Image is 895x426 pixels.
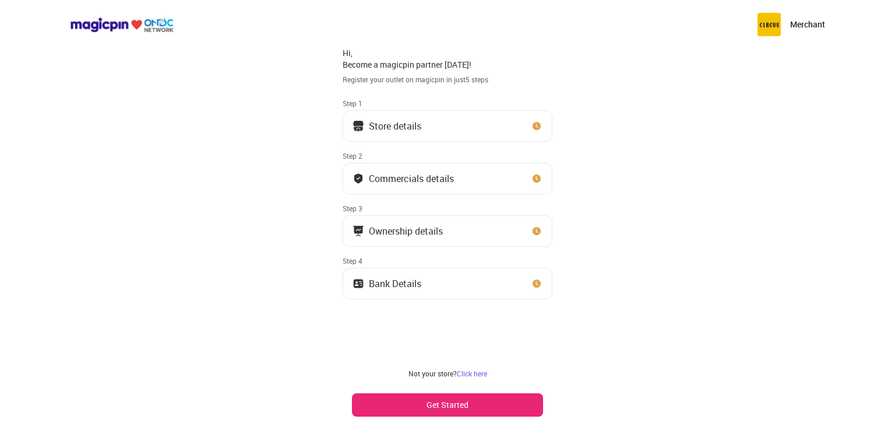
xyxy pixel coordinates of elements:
[343,256,552,266] div: Step 4
[343,151,552,160] div: Step 2
[343,204,552,213] div: Step 3
[531,225,542,237] img: clock_icon_new.67dbf243.svg
[343,268,552,299] button: Bank Details
[531,120,542,132] img: clock_icon_new.67dbf243.svg
[343,110,552,142] button: Store details
[352,393,543,417] button: Get Started
[343,75,552,85] div: Register your outlet on magicpin in just 5 steps
[343,99,552,108] div: Step 1
[353,173,364,184] img: bank_details_tick.fdc3558c.svg
[343,215,552,247] button: Ownership details
[369,281,421,287] div: Bank Details
[531,278,542,289] img: clock_icon_new.67dbf243.svg
[343,163,552,194] button: Commercials details
[757,13,781,36] img: circus.b677b59b.png
[353,225,364,237] img: commercials_icon.983f7837.svg
[353,278,364,289] img: ownership_icon.37569ceb.svg
[369,123,421,129] div: Store details
[343,47,552,70] div: Hi, Become a magicpin partner [DATE]!
[408,369,457,378] span: Not your store?
[457,369,487,378] a: Click here
[353,120,364,132] img: storeIcon.9b1f7264.svg
[531,173,542,184] img: clock_icon_new.67dbf243.svg
[70,17,174,33] img: ondc-logo-new-small.8a59708e.svg
[790,19,825,30] p: Merchant
[369,228,443,234] div: Ownership details
[369,176,454,181] div: Commercials details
